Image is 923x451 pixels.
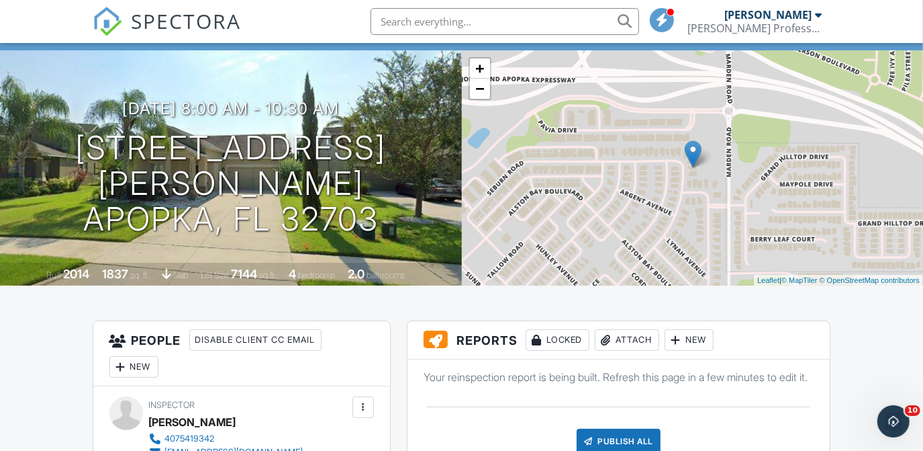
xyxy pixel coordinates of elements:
div: [PERSON_NAME] [725,8,812,22]
h3: People [93,321,390,386]
a: © OpenStreetMap contributors [820,276,920,284]
div: New [665,329,714,351]
div: 4075419342 [165,434,215,444]
a: Zoom in [470,58,490,79]
a: SPECTORA [93,18,242,46]
span: Inspector [149,400,195,410]
a: © MapTiler [781,276,818,284]
span: Built [46,270,61,280]
div: 7144 [231,267,257,281]
div: [PERSON_NAME] [149,412,236,432]
a: Zoom out [470,79,490,99]
span: slab [173,270,188,280]
div: Paul Professional Home Inspection, Inc [688,22,822,35]
h3: Reports [407,321,830,360]
div: New [109,356,158,378]
span: 10 [905,405,920,416]
div: 2.0 [348,267,365,281]
a: 4075419342 [149,432,303,446]
h1: [STREET_ADDRESS][PERSON_NAME] Apopka, FL 32703 [21,130,440,237]
div: 2014 [63,267,89,281]
div: 4 [289,267,296,281]
div: Attach [595,329,659,351]
span: sq.ft. [259,270,276,280]
p: Your reinspection report is being built. Refresh this page in a few minutes to edit it. [424,370,814,384]
span: SPECTORA [132,7,242,35]
img: The Best Home Inspection Software - Spectora [93,7,122,36]
h3: [DATE] 8:00 am - 10:30 am [122,99,339,118]
div: Disable Client CC Email [189,329,322,351]
div: Locked [526,329,589,351]
div: | [754,275,923,286]
span: Lot Size [201,270,229,280]
iframe: Intercom live chat [877,405,910,438]
a: Leaflet [757,276,779,284]
div: 1837 [102,267,128,281]
input: Search everything... [371,8,639,35]
span: sq. ft. [130,270,149,280]
span: bedrooms [298,270,335,280]
span: bathrooms [367,270,405,280]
